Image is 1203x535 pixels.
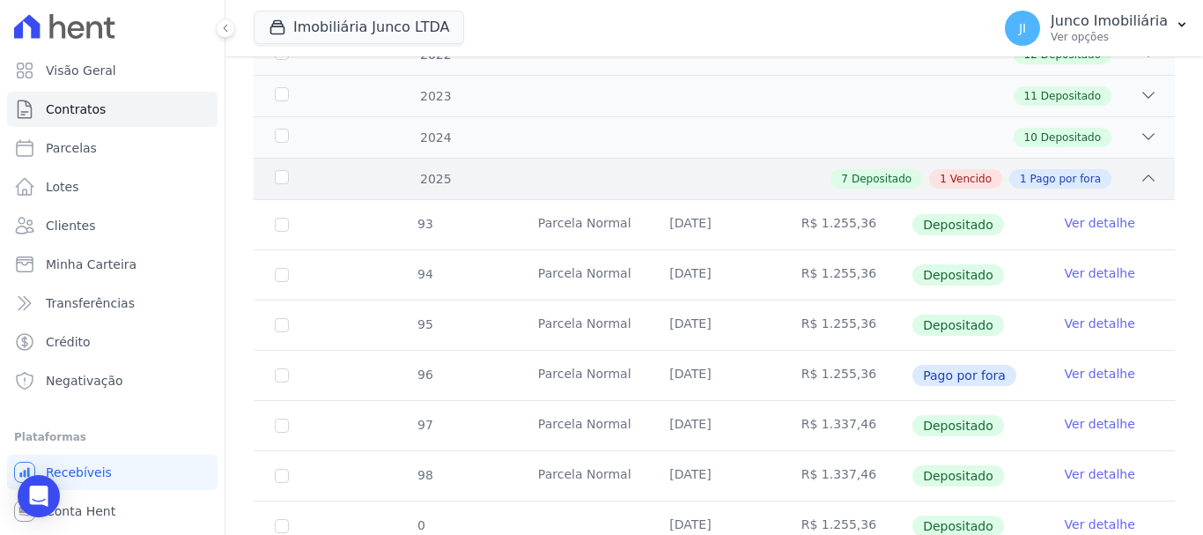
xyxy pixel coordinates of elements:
[950,171,992,187] span: Vencido
[7,247,218,282] a: Minha Carteira
[1020,171,1027,187] span: 1
[912,214,1004,235] span: Depositado
[991,4,1203,53] button: JI Junco Imobiliária Ver opções
[1051,12,1168,30] p: Junco Imobiliária
[1065,264,1135,282] a: Ver detalhe
[46,464,112,481] span: Recebíveis
[517,401,648,450] td: Parcela Normal
[1041,88,1101,104] span: Depositado
[416,217,433,231] span: 93
[275,469,289,483] input: Só é possível selecionar pagamentos em aberto
[648,200,779,249] td: [DATE]
[780,351,911,400] td: R$ 1.255,36
[46,372,123,390] span: Negativação
[517,451,648,501] td: Parcela Normal
[7,286,218,321] a: Transferências
[1065,315,1135,332] a: Ver detalhe
[46,294,135,312] span: Transferências
[416,468,433,482] span: 98
[275,519,289,533] input: Só é possível selecionar pagamentos em aberto
[46,217,95,234] span: Clientes
[648,401,779,450] td: [DATE]
[416,518,425,532] span: 0
[648,301,779,350] td: [DATE]
[7,363,218,398] a: Negativação
[46,62,116,79] span: Visão Geral
[517,351,648,400] td: Parcela Normal
[1019,22,1026,34] span: JI
[780,451,911,501] td: R$ 1.337,46
[7,494,218,529] a: Conta Hent
[7,324,218,360] a: Crédito
[1024,130,1037,145] span: 10
[1065,365,1135,383] a: Ver detalhe
[912,315,1004,336] span: Depositado
[841,171,848,187] span: 7
[780,200,911,249] td: R$ 1.255,36
[780,301,911,350] td: R$ 1.255,36
[46,333,91,351] span: Crédito
[1065,214,1135,232] a: Ver detalhe
[780,401,911,450] td: R$ 1.337,46
[416,418,433,432] span: 97
[416,368,433,382] span: 96
[7,92,218,127] a: Contratos
[46,256,137,273] span: Minha Carteira
[275,318,289,332] input: Só é possível selecionar pagamentos em aberto
[254,11,464,44] button: Imobiliária Junco LTDA
[648,351,779,400] td: [DATE]
[517,301,648,350] td: Parcela Normal
[46,100,106,118] span: Contratos
[648,250,779,300] td: [DATE]
[1065,516,1135,533] a: Ver detalhe
[7,130,218,166] a: Parcelas
[852,171,911,187] span: Depositado
[1065,415,1135,433] a: Ver detalhe
[1024,88,1037,104] span: 11
[940,171,947,187] span: 1
[517,250,648,300] td: Parcela Normal
[517,200,648,249] td: Parcela Normal
[912,264,1004,286] span: Depositado
[275,419,289,433] input: Só é possível selecionar pagamentos em aberto
[648,451,779,501] td: [DATE]
[780,250,911,300] td: R$ 1.255,36
[46,178,79,196] span: Lotes
[14,427,210,448] div: Plataformas
[46,502,115,520] span: Conta Hent
[912,415,1004,436] span: Depositado
[7,208,218,243] a: Clientes
[912,465,1004,487] span: Depositado
[7,455,218,490] a: Recebíveis
[275,368,289,383] input: Só é possível selecionar pagamentos em aberto
[416,317,433,331] span: 95
[7,169,218,204] a: Lotes
[1065,465,1135,483] a: Ver detalhe
[46,139,97,157] span: Parcelas
[912,365,1016,386] span: Pago por fora
[416,267,433,281] span: 94
[1051,30,1168,44] p: Ver opções
[7,53,218,88] a: Visão Geral
[275,268,289,282] input: Só é possível selecionar pagamentos em aberto
[275,218,289,232] input: Só é possível selecionar pagamentos em aberto
[1041,130,1101,145] span: Depositado
[18,475,60,517] div: Open Intercom Messenger
[1030,171,1101,187] span: Pago por fora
